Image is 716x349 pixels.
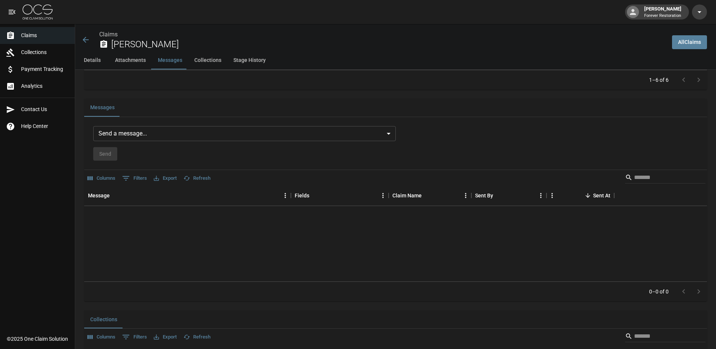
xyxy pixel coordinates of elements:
[21,48,69,56] span: Collections
[309,190,320,201] button: Sort
[389,185,471,206] div: Claim Name
[84,310,707,328] div: related-list tabs
[295,185,309,206] div: Fields
[5,5,20,20] button: open drawer
[21,82,69,90] span: Analytics
[291,185,389,206] div: Fields
[86,173,117,184] button: Select columns
[84,99,121,117] button: Messages
[493,190,504,201] button: Sort
[21,122,69,130] span: Help Center
[641,5,684,19] div: [PERSON_NAME]
[21,65,69,73] span: Payment Tracking
[227,51,272,69] button: Stage History
[110,190,120,201] button: Sort
[280,190,291,201] button: Menu
[377,190,389,201] button: Menu
[583,190,593,201] button: Sort
[86,331,117,343] button: Select columns
[625,171,705,185] div: Search
[111,39,666,50] h2: [PERSON_NAME]
[649,288,669,295] p: 0–0 of 0
[649,76,669,84] p: 1–6 of 6
[109,51,152,69] button: Attachments
[84,99,707,117] div: related-list tabs
[7,335,68,343] div: © 2025 One Claim Solution
[21,32,69,39] span: Claims
[182,173,212,184] button: Refresh
[21,105,69,113] span: Contact Us
[99,30,666,39] nav: breadcrumb
[672,35,707,49] a: AllClaims
[182,331,212,343] button: Refresh
[93,126,396,141] div: Send a message...
[84,310,123,328] button: Collections
[75,51,716,69] div: anchor tabs
[422,190,432,201] button: Sort
[88,185,110,206] div: Message
[84,185,291,206] div: Message
[75,51,109,69] button: Details
[593,185,610,206] div: Sent At
[475,185,493,206] div: Sent By
[152,331,179,343] button: Export
[152,173,179,184] button: Export
[99,31,118,38] a: Claims
[152,51,188,69] button: Messages
[392,185,422,206] div: Claim Name
[546,190,558,201] button: Menu
[120,331,149,343] button: Show filters
[535,190,546,201] button: Menu
[23,5,53,20] img: ocs-logo-white-transparent.png
[471,185,546,206] div: Sent By
[188,51,227,69] button: Collections
[644,13,681,19] p: Forever Restoration
[625,330,705,344] div: Search
[546,185,614,206] div: Sent At
[460,190,471,201] button: Menu
[120,172,149,184] button: Show filters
